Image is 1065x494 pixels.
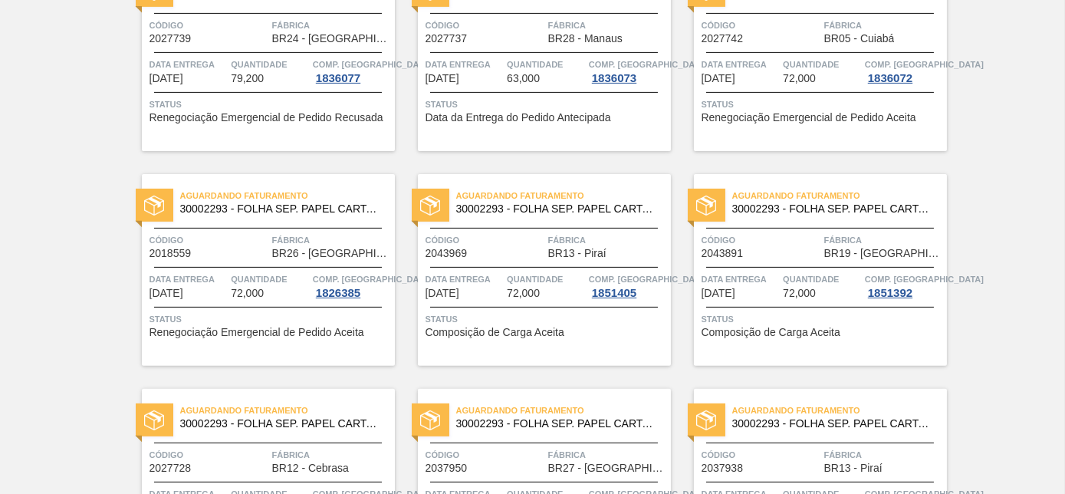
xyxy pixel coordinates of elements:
span: 63,000 [507,73,540,84]
img: status [420,196,440,216]
div: 1851392 [865,287,915,299]
span: 72,000 [783,288,816,299]
span: 2027739 [150,33,192,44]
span: Código [150,232,268,248]
span: 30002293 - FOLHA SEP. PAPEL CARTAO 1200x1000M 350g [456,418,659,430]
span: Status [426,97,667,112]
div: 1836072 [865,72,915,84]
span: Quantidade [783,57,861,72]
span: Fábrica [272,232,391,248]
div: 1836077 [313,72,363,84]
span: 2043891 [702,248,744,259]
span: Fábrica [548,232,667,248]
span: 72,000 [231,288,264,299]
span: 2043969 [426,248,468,259]
span: Data Entrega [426,57,504,72]
span: BR12 - Cebrasa [272,463,349,474]
span: Fábrica [824,18,943,33]
span: Código [702,447,820,463]
span: Composição de Carga Aceita [702,327,840,338]
span: 30002293 - FOLHA SEP. PAPEL CARTAO 1200x1000M 350g [180,203,383,215]
div: 1836073 [589,72,639,84]
a: Comp. [GEOGRAPHIC_DATA]1851392 [865,272,943,299]
span: Aguardando Faturamento [732,403,947,418]
span: 30002293 - FOLHA SEP. PAPEL CARTAO 1200x1000M 350g [456,203,659,215]
span: Código [150,447,268,463]
span: 30002293 - FOLHA SEP. PAPEL CARTAO 1200x1000M 350g [732,418,935,430]
span: Status [426,311,667,327]
span: 20/10/2025 [702,73,735,84]
span: Quantidade [231,57,309,72]
span: 72,000 [783,73,816,84]
span: 18/10/2025 [150,73,183,84]
span: 2027728 [150,463,192,474]
span: Quantidade [507,57,585,72]
span: 19/10/2025 [426,73,459,84]
span: Data Entrega [702,57,780,72]
a: statusAguardando Faturamento30002293 - FOLHA SEP. PAPEL CARTAO 1200x1000M 350gCódigo2043969Fábric... [395,174,671,366]
span: 72,000 [507,288,540,299]
img: status [144,410,164,430]
span: 30002293 - FOLHA SEP. PAPEL CARTAO 1200x1000M 350g [180,418,383,430]
span: 2027742 [702,33,744,44]
a: statusAguardando Faturamento30002293 - FOLHA SEP. PAPEL CARTAO 1200x1000M 350gCódigo2018559Fábric... [119,174,395,366]
span: Comp. Carga [865,57,984,72]
a: Comp. [GEOGRAPHIC_DATA]1836077 [313,57,391,84]
span: Data Entrega [150,57,228,72]
span: Comp. Carga [589,57,708,72]
span: Status [702,97,943,112]
span: BR28 - Manaus [548,33,623,44]
span: Fábrica [548,447,667,463]
span: Data Entrega [702,272,780,287]
span: Status [702,311,943,327]
span: Comp. Carga [313,272,432,287]
span: Fábrica [548,18,667,33]
span: Status [150,97,391,112]
span: Fábrica [272,447,391,463]
span: 2018559 [150,248,192,259]
span: 20/10/2025 [150,288,183,299]
span: BR27 - Nova Minas [548,463,667,474]
span: BR26 - Uberlândia [272,248,391,259]
span: Renegociação Emergencial de Pedido Aceita [702,112,916,123]
span: Aguardando Faturamento [456,188,671,203]
span: Código [702,18,820,33]
span: Quantidade [783,272,861,287]
span: 2037950 [426,463,468,474]
span: Renegociação Emergencial de Pedido Recusada [150,112,383,123]
img: status [420,410,440,430]
span: Código [150,18,268,33]
span: 20/10/2025 [702,288,735,299]
span: Fábrica [824,232,943,248]
span: BR13 - Piraí [548,248,606,259]
a: Comp. [GEOGRAPHIC_DATA]1836072 [865,57,943,84]
span: Renegociação Emergencial de Pedido Aceita [150,327,364,338]
span: 2027737 [426,33,468,44]
div: 1826385 [313,287,363,299]
span: 20/10/2025 [426,288,459,299]
span: Composição de Carga Aceita [426,327,564,338]
span: Status [150,311,391,327]
a: Comp. [GEOGRAPHIC_DATA]1836073 [589,57,667,84]
span: BR05 - Cuiabá [824,33,895,44]
img: status [144,196,164,216]
span: Fábrica [824,447,943,463]
a: Comp. [GEOGRAPHIC_DATA]1826385 [313,272,391,299]
span: Código [426,447,544,463]
span: Código [426,18,544,33]
span: 30002293 - FOLHA SEP. PAPEL CARTAO 1200x1000M 350g [732,203,935,215]
a: Comp. [GEOGRAPHIC_DATA]1851405 [589,272,667,299]
span: Quantidade [507,272,585,287]
a: statusAguardando Faturamento30002293 - FOLHA SEP. PAPEL CARTAO 1200x1000M 350gCódigo2043891Fábric... [671,174,947,366]
span: Data da Entrega do Pedido Antecipada [426,112,611,123]
span: Código [702,232,820,248]
span: BR13 - Piraí [824,463,883,474]
span: Aguardando Faturamento [732,188,947,203]
div: 1851405 [589,287,639,299]
img: status [696,196,716,216]
span: Comp. Carga [313,57,432,72]
span: Aguardando Faturamento [456,403,671,418]
span: Fábrica [272,18,391,33]
img: status [696,410,716,430]
span: Quantidade [231,272,309,287]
